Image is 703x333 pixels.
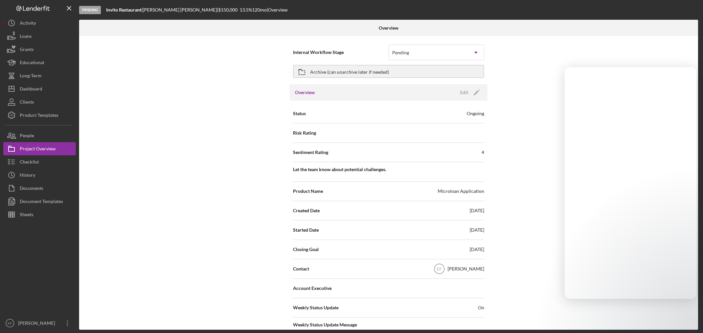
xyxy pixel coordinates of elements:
span: Account Executive [293,285,332,292]
span: Internal Workflow Stage [293,49,389,56]
button: Educational [3,56,76,69]
button: Clients [3,95,76,109]
div: [PERSON_NAME] [16,317,59,331]
div: [DATE] [470,207,484,214]
div: Checklist [20,155,39,170]
button: People [3,129,76,142]
span: $150,000 [218,7,238,13]
div: Edit [460,88,468,97]
button: Archive (can unarchive later if needed) [293,65,484,78]
span: Weekly Status Update [293,304,338,311]
button: Loans [3,30,76,43]
iframe: Intercom live chat [565,67,696,299]
span: Weekly Status Update Message [293,321,484,328]
span: Let the team know about potential challenges. [293,166,484,173]
text: EF [8,321,12,325]
div: | [106,7,143,13]
div: Long-Term [20,69,42,84]
div: [PERSON_NAME] [PERSON_NAME] | [143,7,218,13]
span: On [478,304,484,311]
button: History [3,168,76,182]
div: | Overview [267,7,288,13]
div: People [20,129,34,144]
div: History [20,168,35,183]
div: Dashboard [20,82,42,97]
span: Contact [293,266,309,272]
span: Product Name [293,188,323,194]
h3: Overview [295,89,315,96]
div: Product Templates [20,109,58,123]
button: Edit [456,88,482,97]
iframe: Intercom live chat [681,304,696,320]
div: [DATE] [470,227,484,233]
button: Grants [3,43,76,56]
button: Long-Term [3,69,76,82]
div: Grants [20,43,34,58]
b: Overview [379,25,398,31]
div: Sheets [20,208,33,223]
div: 13.5 % [240,7,252,13]
span: Sentiment Rating [293,149,328,156]
span: Risk Rating [293,130,316,136]
div: Project Overview [20,142,56,157]
div: Pending [79,6,101,14]
div: Pending [392,50,409,55]
text: EF [437,267,442,271]
button: Product Templates [3,109,76,122]
div: 120 mo [252,7,267,13]
div: Document Templates [20,195,63,210]
div: Microloan Application [438,188,484,194]
b: Invito Restaurant [106,7,141,13]
button: Document Templates [3,195,76,208]
span: Closing Goal [293,246,319,253]
div: Ongoing [467,110,484,117]
button: Documents [3,182,76,195]
div: [DATE] [470,246,484,253]
button: Checklist [3,155,76,168]
span: Status [293,110,306,117]
span: Started Date [293,227,319,233]
div: Clients [20,95,34,110]
div: Documents [20,182,43,196]
button: Activity [3,16,76,30]
button: Sheets [3,208,76,221]
button: EF[PERSON_NAME] [3,317,76,330]
div: 4 [482,149,484,156]
span: Created Date [293,207,320,214]
div: Archive (can unarchive later if needed) [310,65,389,77]
button: Project Overview [3,142,76,155]
button: Dashboard [3,82,76,95]
div: [PERSON_NAME] [448,266,484,272]
div: Activity [20,16,36,31]
div: Educational [20,56,44,71]
div: Loans [20,30,32,44]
